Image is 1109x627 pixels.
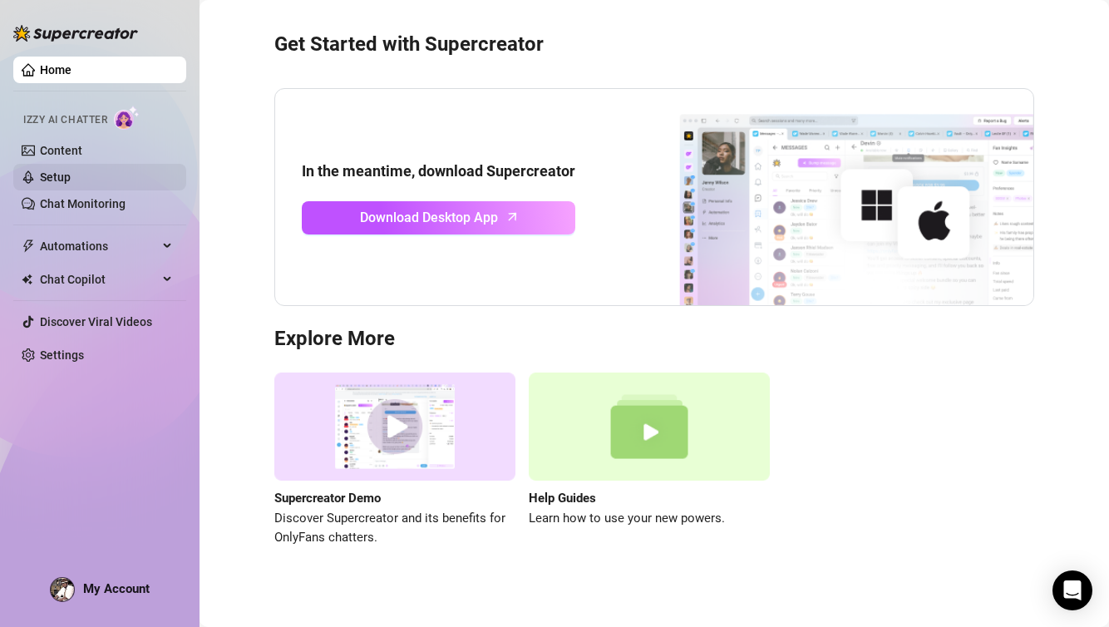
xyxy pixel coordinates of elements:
[1052,570,1092,610] div: Open Intercom Messenger
[274,373,515,548] a: Supercreator DemoDiscover Supercreator and its benefits for OnlyFans chatters.
[114,106,140,130] img: AI Chatter
[618,89,1033,305] img: download app
[274,326,1034,353] h3: Explore More
[529,491,596,506] strong: Help Guides
[23,112,107,128] span: Izzy AI Chatter
[274,509,515,548] span: Discover Supercreator and its benefits for OnlyFans chatters.
[22,274,32,285] img: Chat Copilot
[13,25,138,42] img: logo-BBDzfeDw.svg
[40,170,71,184] a: Setup
[40,348,84,362] a: Settings
[22,239,35,253] span: thunderbolt
[302,201,575,235] a: Download Desktop Apparrow-up
[40,233,158,259] span: Automations
[40,144,82,157] a: Content
[51,578,74,601] img: ACg8ocJdL4usd-aCzqAKhC090uIINCD-xUXNNvkQUkoEQWB3-52H_cI=s96-c
[529,373,770,548] a: Help GuidesLearn how to use your new powers.
[529,509,770,529] span: Learn how to use your new powers.
[40,63,71,77] a: Home
[274,32,1034,58] h3: Get Started with Supercreator
[360,207,498,228] span: Download Desktop App
[302,162,575,180] strong: In the meantime, download Supercreator
[529,373,770,481] img: help guides
[274,491,381,506] strong: Supercreator Demo
[40,197,126,210] a: Chat Monitoring
[274,373,515,481] img: supercreator demo
[40,315,152,328] a: Discover Viral Videos
[40,266,158,293] span: Chat Copilot
[503,207,522,226] span: arrow-up
[83,581,150,596] span: My Account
